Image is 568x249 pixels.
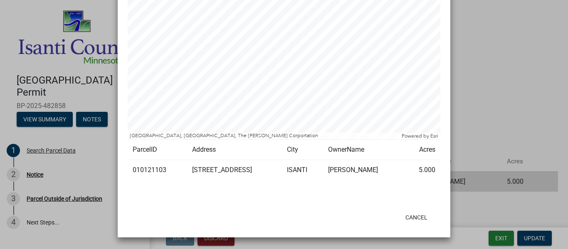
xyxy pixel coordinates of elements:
[400,133,440,139] div: Powered by
[128,133,400,139] div: [GEOGRAPHIC_DATA], [GEOGRAPHIC_DATA], The [PERSON_NAME] Corportation
[404,160,440,180] td: 5.000
[282,160,323,180] td: ISANTI
[128,160,187,180] td: 010121103
[187,140,282,160] td: Address
[323,160,404,180] td: [PERSON_NAME]
[399,210,434,225] button: Cancel
[128,140,187,160] td: ParcelID
[404,140,440,160] td: Acres
[430,133,438,139] a: Esri
[187,160,282,180] td: [STREET_ADDRESS]
[323,140,404,160] td: OwnerName
[282,140,323,160] td: City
